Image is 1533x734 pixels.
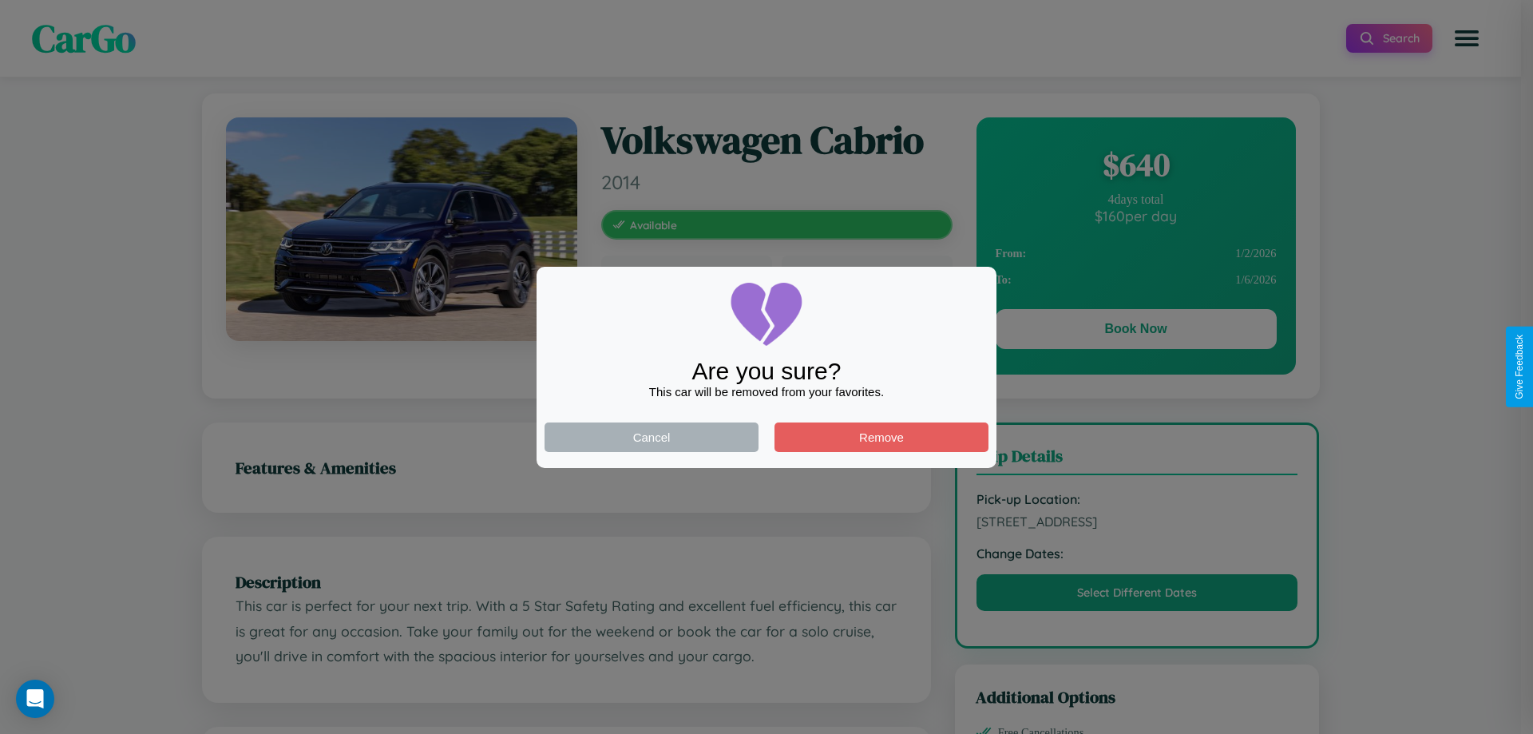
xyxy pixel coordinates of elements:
[16,680,54,718] div: Open Intercom Messenger
[774,423,988,452] button: Remove
[727,275,806,355] img: broken-heart
[1514,335,1525,399] div: Give Feedback
[545,385,988,399] div: This car will be removed from your favorites.
[545,423,759,452] button: Cancel
[545,358,988,385] div: Are you sure?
